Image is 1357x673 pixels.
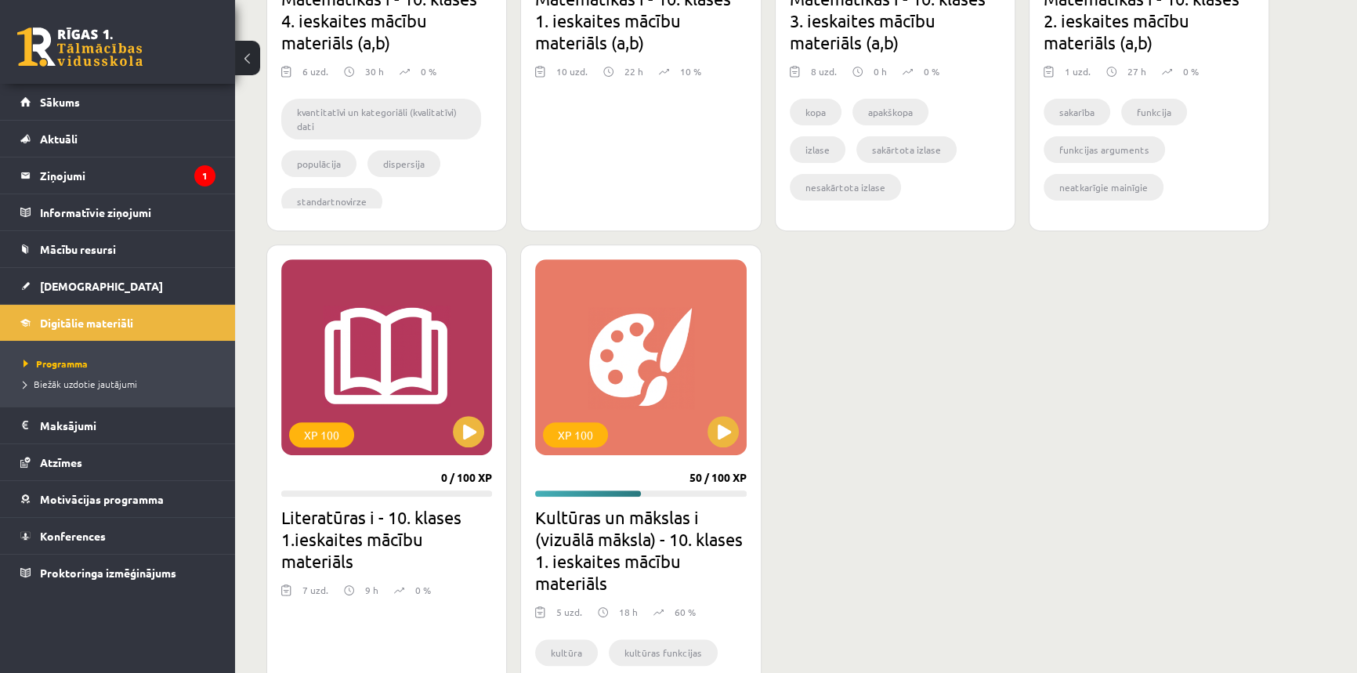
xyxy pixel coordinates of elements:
[40,455,82,469] span: Atzīmes
[874,64,887,78] p: 0 h
[40,407,215,443] legend: Maksājumi
[17,27,143,67] a: Rīgas 1. Tālmācības vidusskola
[624,64,643,78] p: 22 h
[20,121,215,157] a: Aktuāli
[1044,174,1163,201] li: neatkarīgie mainīgie
[1044,99,1110,125] li: sakarība
[535,639,598,666] li: kultūra
[40,95,80,109] span: Sākums
[24,378,137,390] span: Biežāk uzdotie jautājumi
[302,583,328,606] div: 7 uzd.
[852,99,928,125] li: apakškopa
[556,605,582,628] div: 5 uzd.
[1121,99,1187,125] li: funkcija
[609,639,718,666] li: kultūras funkcijas
[20,157,215,194] a: Ziņojumi1
[281,188,382,215] li: standartnovirze
[40,566,176,580] span: Proktoringa izmēģinājums
[20,305,215,341] a: Digitālie materiāli
[619,605,638,619] p: 18 h
[194,165,215,186] i: 1
[40,242,116,256] span: Mācību resursi
[675,605,696,619] p: 60 %
[924,64,939,78] p: 0 %
[20,481,215,517] a: Motivācijas programma
[535,506,746,594] h2: Kultūras un mākslas i (vizuālā māksla) - 10. klases 1. ieskaites mācību materiāls
[556,64,588,88] div: 10 uzd.
[40,492,164,506] span: Motivācijas programma
[40,316,133,330] span: Digitālie materiāli
[20,268,215,304] a: [DEMOGRAPHIC_DATA]
[281,99,481,139] li: kvantitatīvi un kategoriāli (kvalitatīvi) dati
[1044,136,1165,163] li: funkcijas arguments
[20,518,215,554] a: Konferences
[24,357,88,370] span: Programma
[40,529,106,543] span: Konferences
[421,64,436,78] p: 0 %
[40,194,215,230] legend: Informatīvie ziņojumi
[367,150,440,177] li: dispersija
[856,136,957,163] li: sakārtota izlase
[24,356,219,371] a: Programma
[790,136,845,163] li: izlase
[40,132,78,146] span: Aktuāli
[281,150,356,177] li: populācija
[1065,64,1091,88] div: 1 uzd.
[365,583,378,597] p: 9 h
[680,64,701,78] p: 10 %
[302,64,328,88] div: 6 uzd.
[543,422,608,447] div: XP 100
[1183,64,1199,78] p: 0 %
[1127,64,1146,78] p: 27 h
[415,583,431,597] p: 0 %
[20,84,215,120] a: Sākums
[281,506,492,572] h2: Literatūras i - 10. klases 1.ieskaites mācību materiāls
[20,194,215,230] a: Informatīvie ziņojumi
[20,231,215,267] a: Mācību resursi
[289,422,354,447] div: XP 100
[20,555,215,591] a: Proktoringa izmēģinājums
[790,99,841,125] li: kopa
[40,157,215,194] legend: Ziņojumi
[40,279,163,293] span: [DEMOGRAPHIC_DATA]
[790,174,901,201] li: nesakārtota izlase
[365,64,384,78] p: 30 h
[24,377,219,391] a: Biežāk uzdotie jautājumi
[811,64,837,88] div: 8 uzd.
[20,407,215,443] a: Maksājumi
[20,444,215,480] a: Atzīmes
